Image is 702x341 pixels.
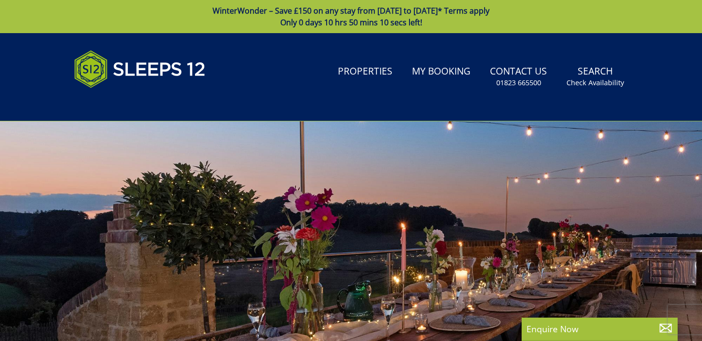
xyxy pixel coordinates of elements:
[408,61,474,83] a: My Booking
[486,61,551,93] a: Contact Us01823 665500
[563,61,628,93] a: SearchCheck Availability
[74,45,206,94] img: Sleeps 12
[496,78,541,88] small: 01823 665500
[334,61,396,83] a: Properties
[566,78,624,88] small: Check Availability
[526,322,673,335] p: Enquire Now
[69,99,172,108] iframe: Customer reviews powered by Trustpilot
[280,17,422,28] span: Only 0 days 10 hrs 50 mins 10 secs left!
